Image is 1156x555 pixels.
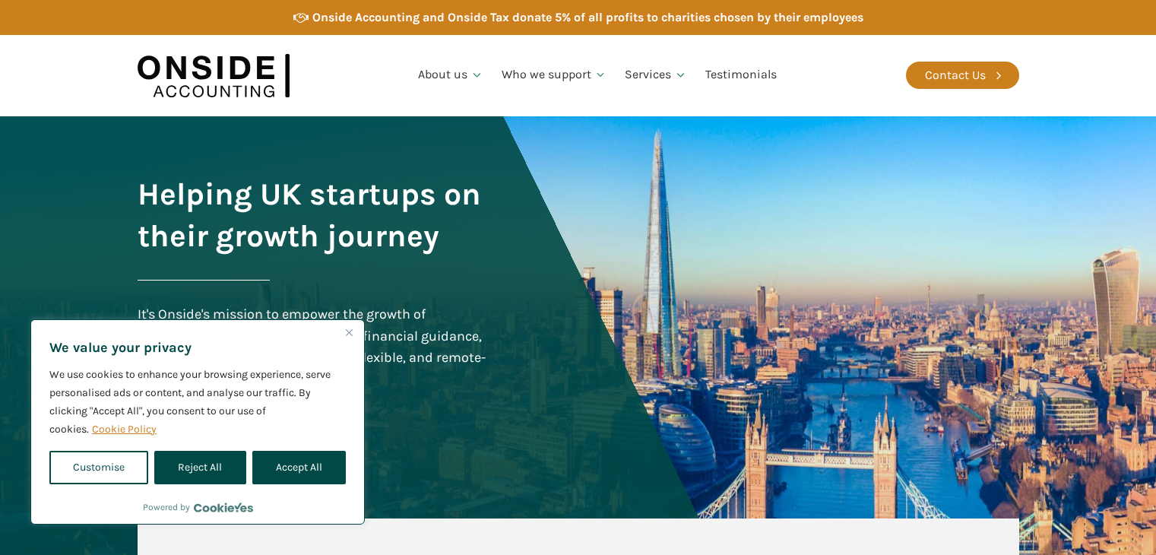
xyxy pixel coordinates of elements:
a: Testimonials [696,49,786,101]
button: Reject All [154,451,245,484]
div: Powered by [143,499,253,515]
p: We value your privacy [49,338,346,357]
div: Contact Us [925,65,986,85]
a: Who we support [492,49,616,101]
button: Close [340,323,358,341]
h1: Helping UK startups on their growth journey [138,173,490,257]
div: Onside Accounting and Onside Tax donate 5% of all profits to charities chosen by their employees [312,8,863,27]
a: About us [409,49,492,101]
div: It's Onside's mission to empower the growth of technology startups through expert financial guida... [138,303,490,391]
a: Services [616,49,696,101]
img: Close [346,329,353,336]
a: Cookie Policy [91,422,157,436]
a: Contact Us [906,62,1019,89]
button: Customise [49,451,148,484]
img: Onside Accounting [138,46,290,105]
p: We use cookies to enhance your browsing experience, serve personalised ads or content, and analys... [49,366,346,439]
div: We value your privacy [30,319,365,525]
button: Accept All [252,451,346,484]
a: Visit CookieYes website [194,503,253,512]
